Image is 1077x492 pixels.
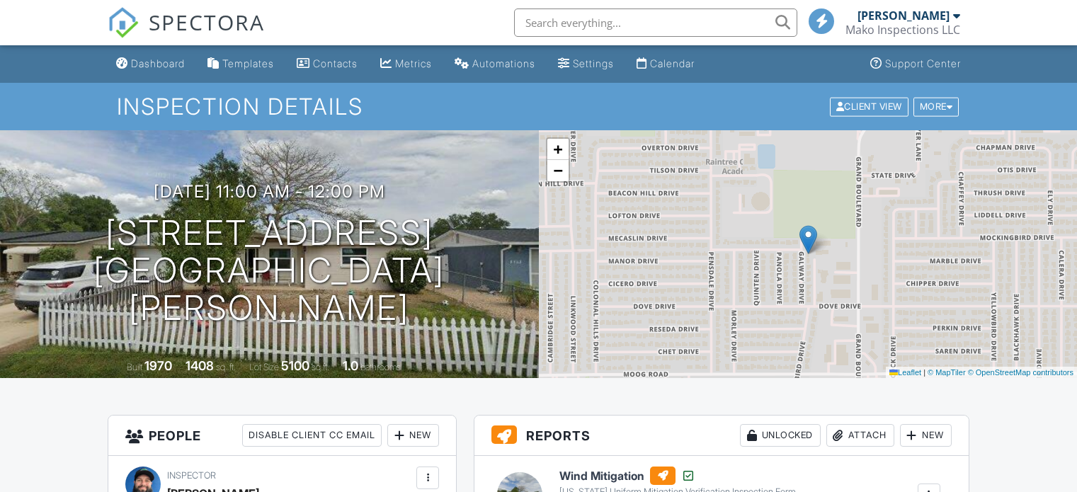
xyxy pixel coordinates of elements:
[913,97,959,116] div: More
[291,51,363,77] a: Contacts
[474,416,969,456] h3: Reports
[865,51,967,77] a: Support Center
[928,368,966,377] a: © MapTiler
[828,101,912,111] a: Client View
[108,7,139,38] img: The Best Home Inspection Software - Spectora
[186,358,214,373] div: 1408
[127,362,142,372] span: Built
[740,424,821,447] div: Unlocked
[23,214,516,326] h1: [STREET_ADDRESS] [GEOGRAPHIC_DATA][PERSON_NAME]
[375,51,438,77] a: Metrics
[573,57,614,69] div: Settings
[559,467,796,485] h6: Wind Mitigation
[885,57,961,69] div: Support Center
[108,19,265,49] a: SPECTORA
[845,23,960,37] div: Mako Inspections LLC
[242,424,382,447] div: Disable Client CC Email
[857,8,950,23] div: [PERSON_NAME]
[395,57,432,69] div: Metrics
[968,368,1073,377] a: © OpenStreetMap contributors
[154,182,385,201] h3: [DATE] 11:00 am - 12:00 pm
[650,57,695,69] div: Calendar
[144,358,172,373] div: 1970
[923,368,925,377] span: |
[552,51,620,77] a: Settings
[313,57,358,69] div: Contacts
[900,424,952,447] div: New
[343,358,358,373] div: 1.0
[472,57,535,69] div: Automations
[108,416,456,456] h3: People
[312,362,329,372] span: sq.ft.
[249,362,279,372] span: Lot Size
[553,140,562,158] span: +
[553,161,562,179] span: −
[222,57,274,69] div: Templates
[799,225,817,254] img: Marker
[360,362,401,372] span: bathrooms
[117,94,960,119] h1: Inspection Details
[110,51,190,77] a: Dashboard
[167,470,216,481] span: Inspector
[449,51,541,77] a: Automations (Basic)
[387,424,439,447] div: New
[889,368,921,377] a: Leaflet
[631,51,700,77] a: Calendar
[216,362,236,372] span: sq. ft.
[131,57,185,69] div: Dashboard
[547,160,569,181] a: Zoom out
[202,51,280,77] a: Templates
[547,139,569,160] a: Zoom in
[281,358,309,373] div: 5100
[830,97,908,116] div: Client View
[149,7,265,37] span: SPECTORA
[514,8,797,37] input: Search everything...
[826,424,894,447] div: Attach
